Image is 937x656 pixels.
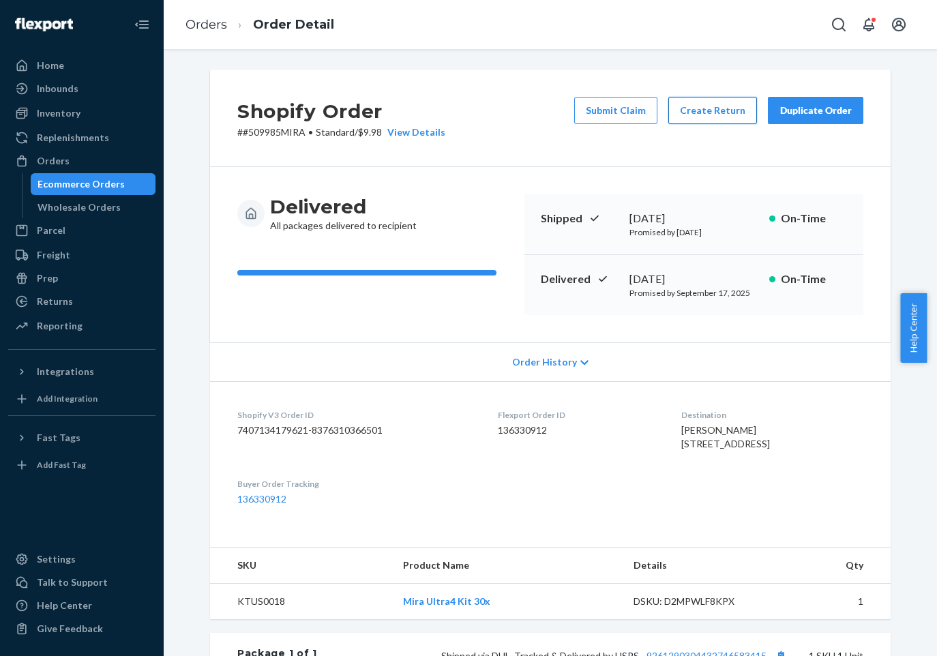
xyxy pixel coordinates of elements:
a: Help Center [8,595,155,616]
a: Home [8,55,155,76]
button: Duplicate Order [768,97,863,124]
img: Flexport logo [15,18,73,31]
td: KTUS0018 [210,584,392,620]
a: 136330912 [237,493,286,505]
th: Details [623,548,773,584]
h2: Shopify Order [237,97,445,125]
p: On-Time [781,271,847,287]
div: Prep [37,271,58,285]
div: Inventory [37,106,80,120]
div: Replenishments [37,131,109,145]
div: Inbounds [37,82,78,95]
a: Ecommerce Orders [31,173,156,195]
a: Settings [8,548,155,570]
div: Parcel [37,224,65,237]
a: Talk to Support [8,571,155,593]
button: Give Feedback [8,618,155,640]
div: Returns [37,295,73,308]
th: Qty [773,548,891,584]
span: Standard [316,126,355,138]
div: Freight [37,248,70,262]
div: Wholesale Orders [38,200,121,214]
button: Submit Claim [574,97,657,124]
ol: breadcrumbs [175,5,345,45]
div: Add Integration [37,393,98,404]
a: Add Integration [8,388,155,410]
button: Fast Tags [8,427,155,449]
div: Help Center [37,599,92,612]
p: # #509985MIRA / $9.98 [237,125,445,139]
button: Integrations [8,361,155,383]
div: [DATE] [629,211,758,226]
div: Fast Tags [37,431,80,445]
a: Orders [185,17,227,32]
dt: Buyer Order Tracking [237,478,476,490]
a: Mira Ultra4 Kit 30x [403,595,490,607]
a: Replenishments [8,127,155,149]
div: Duplicate Order [779,104,852,117]
div: Home [37,59,64,72]
div: [DATE] [629,271,758,287]
a: Orders [8,150,155,172]
a: Reporting [8,315,155,337]
p: Promised by [DATE] [629,226,758,238]
div: Talk to Support [37,576,108,589]
dd: 7407134179621-8376310366501 [237,423,476,437]
a: Returns [8,290,155,312]
a: Inbounds [8,78,155,100]
button: Help Center [900,293,927,363]
div: Reporting [37,319,83,333]
a: Parcel [8,220,155,241]
div: Orders [37,154,70,168]
button: Close Navigation [128,11,155,38]
h3: Delivered [270,194,417,219]
div: DSKU: D2MPWLF8KPX [634,595,762,608]
a: Inventory [8,102,155,124]
p: On-Time [781,211,847,226]
a: Freight [8,244,155,266]
div: All packages delivered to recipient [270,194,417,233]
a: Order Detail [253,17,334,32]
p: Delivered [541,271,619,287]
p: Promised by September 17, 2025 [629,287,758,299]
span: • [308,126,313,138]
dt: Shopify V3 Order ID [237,409,476,421]
div: Ecommerce Orders [38,177,125,191]
dt: Flexport Order ID [498,409,659,421]
div: Give Feedback [37,622,103,636]
span: [PERSON_NAME] [STREET_ADDRESS] [681,424,770,449]
button: View Details [382,125,445,139]
button: Create Return [668,97,757,124]
dt: Destination [681,409,863,421]
div: Integrations [37,365,94,378]
a: Prep [8,267,155,289]
button: Open notifications [855,11,882,38]
div: Add Fast Tag [37,459,86,471]
a: Wholesale Orders [31,196,156,218]
dd: 136330912 [498,423,659,437]
button: Open account menu [885,11,912,38]
button: Open Search Box [825,11,852,38]
span: Order History [512,355,577,369]
p: Shipped [541,211,619,226]
div: Settings [37,552,76,566]
th: SKU [210,548,392,584]
td: 1 [773,584,891,620]
th: Product Name [392,548,623,584]
a: Add Fast Tag [8,454,155,476]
